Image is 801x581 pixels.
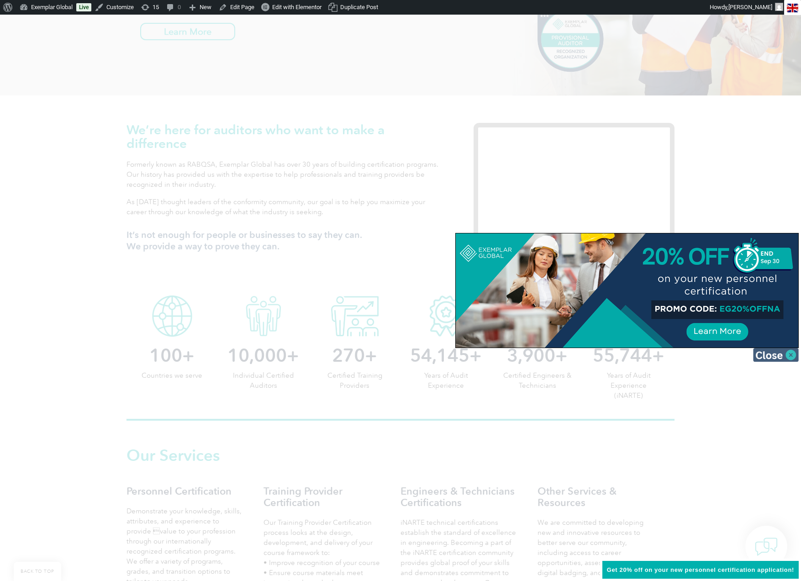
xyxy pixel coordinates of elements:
[728,4,772,11] span: [PERSON_NAME]
[607,566,794,573] span: Get 20% off on your new personnel certification application!
[787,4,798,12] img: en
[753,348,799,362] img: Close
[76,3,91,11] a: Live
[272,4,321,11] span: Edit with Elementor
